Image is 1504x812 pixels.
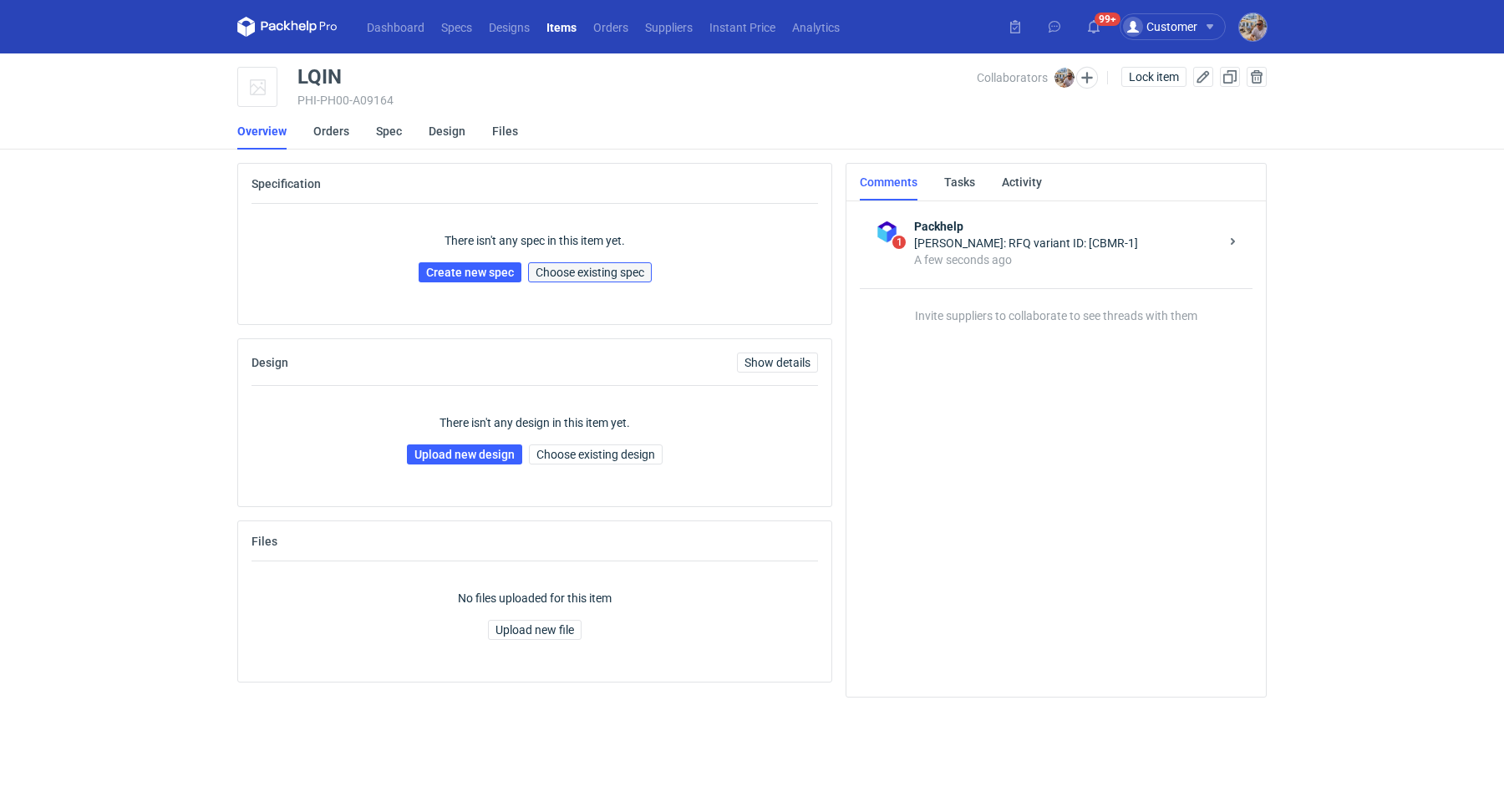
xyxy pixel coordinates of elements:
[429,113,465,150] a: Design
[977,71,1048,84] span: Collaborators
[536,266,644,278] span: Choose existing spec
[1239,13,1267,41] img: Michał Palasek
[440,414,630,431] p: There isn't any design in this item yet.
[445,232,625,249] p: There isn't any spec in this item yet.
[914,235,1219,251] div: [PERSON_NAME]: RFQ variant ID: [CBMR-1]
[419,262,521,282] a: Create new spec
[701,17,784,37] a: Instant Price
[252,177,321,190] h2: Specification
[536,449,655,460] span: Choose existing design
[1123,17,1197,37] div: Customer
[492,113,518,150] a: Files
[458,590,612,606] p: No files uploaded for this item
[407,444,522,464] a: Upload new design
[1121,67,1186,87] button: Lock item
[914,251,1219,268] div: A few seconds ago
[944,164,975,200] a: Tasks
[873,218,901,246] img: Packhelp
[252,356,288,369] h2: Design
[1247,67,1267,87] button: Delete item
[297,94,977,107] div: PHI-PH00-A09164
[297,67,342,87] div: LQIN
[737,353,818,373] a: Show details
[488,620,582,640] button: Upload new file
[480,17,538,37] a: Designs
[1120,13,1239,40] button: Customer
[1002,164,1042,200] a: Activity
[358,17,433,37] a: Dashboard
[860,288,1252,322] p: Invite suppliers to collaborate to see threads with them
[529,444,663,464] button: Choose existing design
[1220,67,1240,87] button: Duplicate Item
[237,113,287,150] a: Overview
[313,113,349,150] a: Orders
[585,17,637,37] a: Orders
[1193,67,1213,87] button: Edit item
[433,17,480,37] a: Specs
[495,624,574,636] span: Upload new file
[914,218,1219,235] strong: Packhelp
[1076,67,1098,89] button: Edit collaborators
[237,17,338,37] svg: Packhelp Pro
[538,17,585,37] a: Items
[252,535,277,548] h2: Files
[860,164,917,200] a: Comments
[1080,13,1107,40] button: 99+
[1054,68,1075,88] img: Michał Palasek
[892,236,906,249] span: 1
[1129,71,1179,83] span: Lock item
[637,17,701,37] a: Suppliers
[528,262,652,282] button: Choose existing spec
[376,113,402,150] a: Spec
[784,17,848,37] a: Analytics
